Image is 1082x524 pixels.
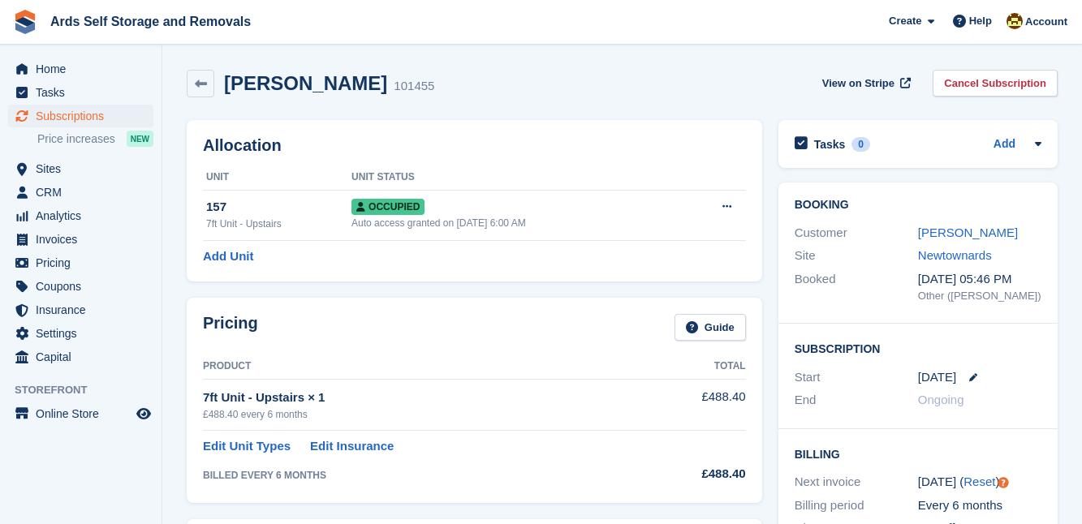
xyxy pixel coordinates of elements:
a: Add Unit [203,247,253,266]
span: Create [889,13,921,29]
span: Invoices [36,228,133,251]
span: CRM [36,181,133,204]
time: 2025-08-16 00:00:00 UTC [918,368,956,387]
div: £488.40 every 6 months [203,407,644,422]
a: Edit Unit Types [203,437,291,456]
th: Total [644,354,745,380]
a: Reset [963,475,995,488]
span: Pricing [36,251,133,274]
div: 101455 [394,77,434,96]
div: £488.40 [644,465,745,483]
div: [DATE] ( ) [918,473,1041,492]
div: Customer [795,224,918,243]
a: menu [8,58,153,80]
a: [PERSON_NAME] [918,225,1018,239]
th: Unit Status [351,165,681,191]
a: menu [8,157,153,180]
a: Preview store [134,404,153,423]
h2: Tasks [814,137,846,152]
span: Tasks [36,81,133,104]
a: menu [8,346,153,368]
div: Tooltip anchor [996,475,1011,490]
a: menu [8,228,153,251]
div: 7ft Unit - Upstairs [206,217,351,231]
span: Online Store [36,402,133,425]
div: Site [795,247,918,265]
a: Ards Self Storage and Removals [44,8,257,35]
span: Settings [36,322,133,345]
a: menu [8,181,153,204]
div: 0 [851,137,870,152]
a: Add [994,135,1015,154]
a: menu [8,105,153,127]
h2: Pricing [203,314,258,341]
a: menu [8,251,153,274]
div: NEW [127,131,153,147]
div: Next invoice [795,473,918,492]
span: Coupons [36,275,133,298]
a: menu [8,81,153,104]
a: menu [8,299,153,321]
span: Sites [36,157,133,180]
div: Billing period [795,496,918,515]
div: Every 6 months [918,496,1041,515]
span: View on Stripe [822,75,894,92]
h2: Allocation [203,136,746,155]
a: menu [8,322,153,345]
span: Occupied [351,199,425,215]
div: [DATE] 05:46 PM [918,270,1041,289]
a: menu [8,275,153,298]
div: Start [795,368,918,387]
span: Insurance [36,299,133,321]
div: End [795,391,918,410]
img: stora-icon-8386f47178a22dfd0bd8f6a31ec36ba5ce8667c1dd55bd0f319d3a0aa187defe.svg [13,10,37,34]
th: Unit [203,165,351,191]
div: BILLED EVERY 6 MONTHS [203,468,644,483]
a: Guide [675,314,746,341]
a: Price increases NEW [37,130,153,148]
img: Mark McFerran [1007,13,1023,29]
div: Other ([PERSON_NAME]) [918,288,1041,304]
h2: Booking [795,199,1041,212]
span: Subscriptions [36,105,133,127]
span: Price increases [37,131,115,147]
td: £488.40 [644,379,745,430]
div: 7ft Unit - Upstairs × 1 [203,389,644,407]
h2: Subscription [795,340,1041,356]
span: Analytics [36,204,133,227]
a: Newtownards [918,248,992,262]
span: Storefront [15,382,162,398]
span: Home [36,58,133,80]
a: menu [8,402,153,425]
span: Help [969,13,992,29]
span: Capital [36,346,133,368]
a: menu [8,204,153,227]
div: Auto access granted on [DATE] 6:00 AM [351,216,681,230]
h2: [PERSON_NAME] [224,72,387,94]
span: Ongoing [918,393,964,406]
h2: Billing [795,445,1041,462]
a: Cancel Subscription [933,70,1058,97]
div: 157 [206,198,351,217]
th: Product [203,354,644,380]
div: Booked [795,270,918,304]
span: Account [1025,14,1067,30]
a: View on Stripe [816,70,914,97]
a: Edit Insurance [310,437,394,456]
